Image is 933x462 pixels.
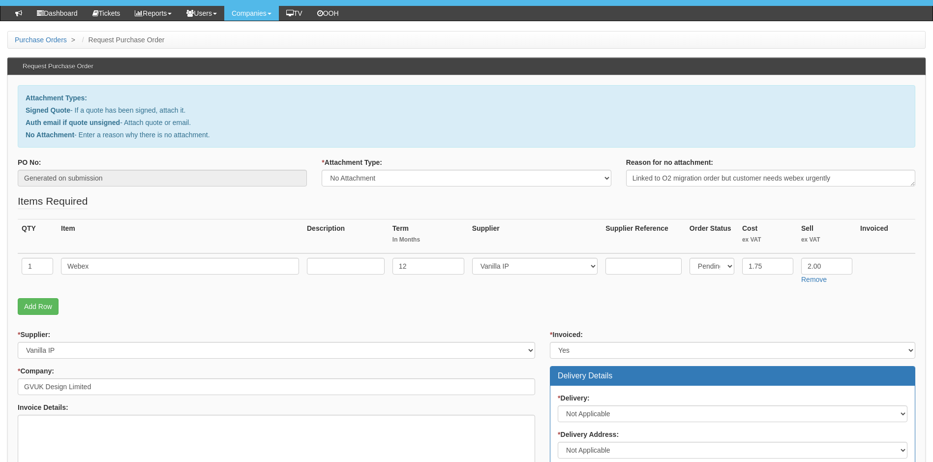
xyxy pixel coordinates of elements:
b: Signed Quote [26,106,70,114]
small: ex VAT [801,236,852,244]
label: Supplier: [18,330,50,339]
p: - If a quote has been signed, attach it. [26,105,907,115]
b: Attachment Types: [26,94,87,102]
p: - Enter a reason why there is no attachment. [26,130,907,140]
a: Tickets [85,6,128,21]
label: Invoice Details: [18,402,68,412]
th: Item [57,219,303,254]
label: Delivery Address: [558,430,619,439]
label: Delivery: [558,393,590,403]
label: Attachment Type: [322,157,382,167]
a: OOH [310,6,346,21]
h3: Delivery Details [558,371,907,380]
a: Dashboard [30,6,85,21]
a: Reports [127,6,179,21]
a: Companies [224,6,279,21]
th: Supplier Reference [602,219,686,254]
p: - Attach quote or email. [26,118,907,127]
label: PO No: [18,157,41,167]
label: Invoiced: [550,330,583,339]
th: Sell [797,219,856,254]
b: Auth email if quote unsigned [26,119,120,126]
span: > [69,36,78,44]
th: QTY [18,219,57,254]
h3: Request Purchase Order [18,58,98,75]
th: Description [303,219,389,254]
li: Request Purchase Order [80,35,165,45]
small: ex VAT [742,236,793,244]
b: No Attachment [26,131,74,139]
a: Remove [801,276,827,283]
th: Order Status [686,219,738,254]
legend: Items Required [18,194,88,209]
a: Purchase Orders [15,36,67,44]
a: Add Row [18,298,59,315]
a: Users [179,6,224,21]
th: Cost [738,219,797,254]
th: Invoiced [856,219,915,254]
th: Supplier [468,219,602,254]
small: In Months [392,236,464,244]
label: Company: [18,366,54,376]
th: Term [389,219,468,254]
label: Reason for no attachment: [626,157,713,167]
a: TV [279,6,310,21]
